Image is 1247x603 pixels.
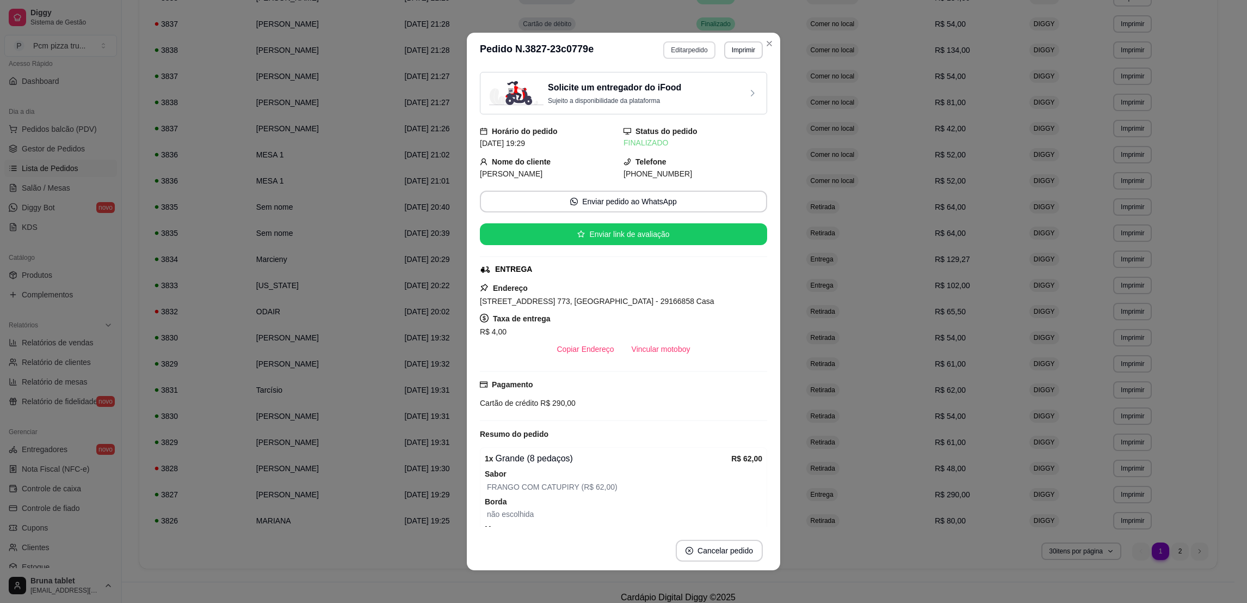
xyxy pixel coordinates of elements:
span: não escolhida [487,510,534,519]
button: close-circleCancelar pedido [676,540,763,562]
img: delivery-image [489,81,544,105]
button: Vincular motoboy [623,338,699,360]
span: (R$ 62,00) [579,483,618,491]
div: ENTREGA [495,264,532,275]
span: user [480,158,487,166]
button: starEnviar link de avaliação [480,223,767,245]
span: star [577,230,585,238]
span: phone [623,158,631,166]
button: Imprimir [724,41,763,59]
button: Editarpedido [663,41,715,59]
span: close-circle [686,547,693,555]
span: calendar [480,127,487,135]
span: [PERSON_NAME] [480,169,542,178]
button: Close [761,35,778,52]
h3: Solicite um entregador do iFood [548,81,681,94]
span: Cartão de crédito [480,399,538,407]
strong: Horário do pedido [492,127,558,136]
span: [PHONE_NUMBER] [623,169,692,178]
span: credit-card [480,381,487,388]
strong: Status do pedido [635,127,697,136]
div: Grande (8 pedaços) [485,452,731,465]
span: desktop [623,127,631,135]
span: whats-app [570,198,578,205]
strong: Massa [485,525,508,533]
strong: Borda [485,497,507,506]
strong: 1 x [485,454,493,463]
span: dollar [480,314,489,322]
span: [DATE] 19:29 [480,139,525,148]
strong: Nome do cliente [492,157,551,166]
span: [STREET_ADDRESS] 773, [GEOGRAPHIC_DATA] - 29166858 Casa [480,297,714,306]
strong: Taxa de entrega [493,314,551,323]
span: R$ 290,00 [538,399,576,407]
strong: Sabor [485,470,507,478]
strong: R$ 62,00 [731,454,762,463]
span: pushpin [480,283,489,292]
h3: Pedido N. 3827-23c0779e [480,41,594,59]
div: FINALIZADO [623,137,767,149]
button: Copiar Endereço [548,338,623,360]
strong: Resumo do pedido [480,430,548,438]
span: R$ 4,00 [480,327,507,336]
strong: Telefone [635,157,666,166]
p: Sujeito a disponibilidade da plataforma [548,96,681,105]
button: whats-appEnviar pedido ao WhatsApp [480,191,767,212]
strong: Pagamento [492,380,533,389]
strong: Endereço [493,284,528,293]
span: FRANGO COM CATUPIRY [487,483,579,491]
